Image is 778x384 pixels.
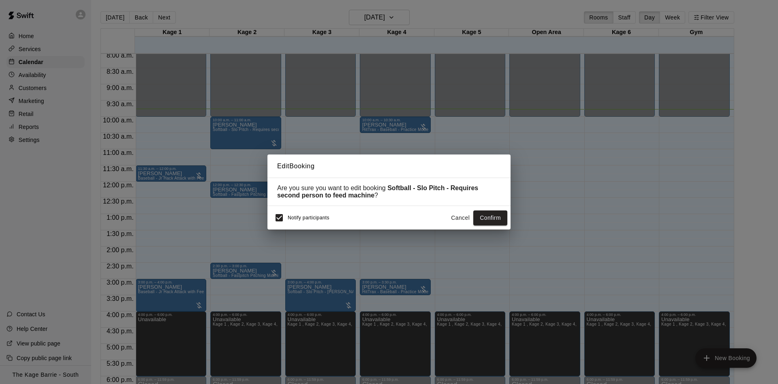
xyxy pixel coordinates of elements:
[447,210,473,225] button: Cancel
[277,184,501,199] div: Are you sure you want to edit booking ?
[473,210,507,225] button: Confirm
[288,215,329,221] span: Notify participants
[277,184,478,199] strong: Softball - Slo Pitch - Requires second person to feed machine
[267,154,511,178] h2: Edit Booking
